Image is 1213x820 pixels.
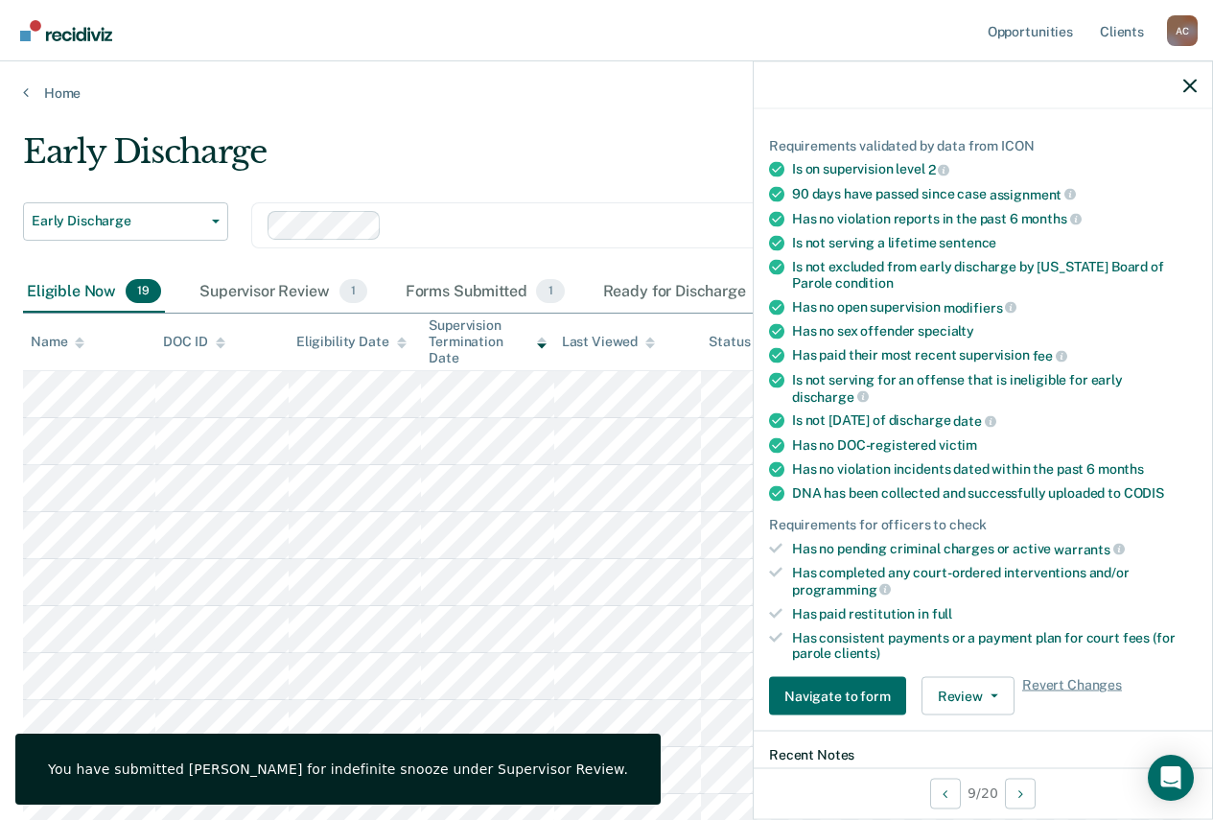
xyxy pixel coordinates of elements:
span: warrants [1054,541,1125,556]
span: 1 [536,279,564,304]
div: Ready for Discharge [599,271,790,314]
span: sentence [939,235,996,250]
span: programming [792,581,891,597]
div: Is not excluded from early discharge by [US_STATE] Board of Parole [792,259,1197,292]
div: Name [31,334,84,350]
span: clients) [834,645,880,661]
div: You have submitted [PERSON_NAME] for indefinite snooze under Supervisor Review. [48,761,628,778]
div: Is not [DATE] of discharge [792,412,1197,430]
span: full [932,605,952,621]
div: Has no sex offender [792,323,1197,340]
div: Eligibility Date [296,334,407,350]
div: Has paid restitution in [792,605,1197,621]
div: Has consistent payments or a payment plan for court fees (for parole [792,629,1197,662]
span: months [1021,211,1082,226]
span: Revert Changes [1022,677,1122,715]
div: Open Intercom Messenger [1148,755,1194,801]
div: DOC ID [163,334,224,350]
span: months [1098,460,1144,476]
div: Eligible Now [23,271,165,314]
a: Navigate to form link [769,677,914,715]
div: A C [1167,15,1198,46]
button: Profile dropdown button [1167,15,1198,46]
div: Supervisor Review [196,271,371,314]
div: Requirements validated by data from ICON [769,137,1197,153]
div: Has paid their most recent supervision [792,347,1197,364]
span: discharge [792,388,869,404]
div: Is not serving for an offense that is ineligible for early [792,371,1197,404]
button: Next Opportunity [1005,778,1036,808]
div: Status [709,334,750,350]
button: Previous Opportunity [930,778,961,808]
img: Recidiviz [20,20,112,41]
div: Requirements for officers to check [769,516,1197,532]
span: assignment [990,186,1076,201]
div: DNA has been collected and successfully uploaded to [792,484,1197,501]
span: date [953,413,995,429]
div: Is on supervision level [792,161,1197,178]
div: Has no pending criminal charges or active [792,540,1197,557]
span: 2 [928,162,950,177]
span: CODIS [1124,484,1164,500]
span: Early Discharge [32,213,204,229]
div: Has no violation reports in the past 6 [792,210,1197,227]
div: 9 / 20 [754,767,1212,818]
a: Home [23,84,1190,102]
div: Has no open supervision [792,298,1197,316]
div: Forms Submitted [402,271,569,314]
div: Early Discharge [23,132,1115,187]
span: modifiers [944,299,1017,315]
div: Last Viewed [562,334,655,350]
span: specialty [918,323,974,339]
dt: Recent Notes [769,747,1197,763]
span: condition [835,274,894,290]
div: Supervision Termination Date [429,317,546,365]
div: Has no DOC-registered [792,436,1197,453]
button: Navigate to form [769,677,906,715]
button: Review [921,677,1015,715]
span: fee [1033,348,1067,363]
div: Has no violation incidents dated within the past 6 [792,460,1197,477]
div: 90 days have passed since case [792,185,1197,202]
span: 19 [126,279,161,304]
span: victim [939,436,977,452]
span: 1 [339,279,367,304]
div: Has completed any court-ordered interventions and/or [792,565,1197,597]
div: Is not serving a lifetime [792,235,1197,251]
